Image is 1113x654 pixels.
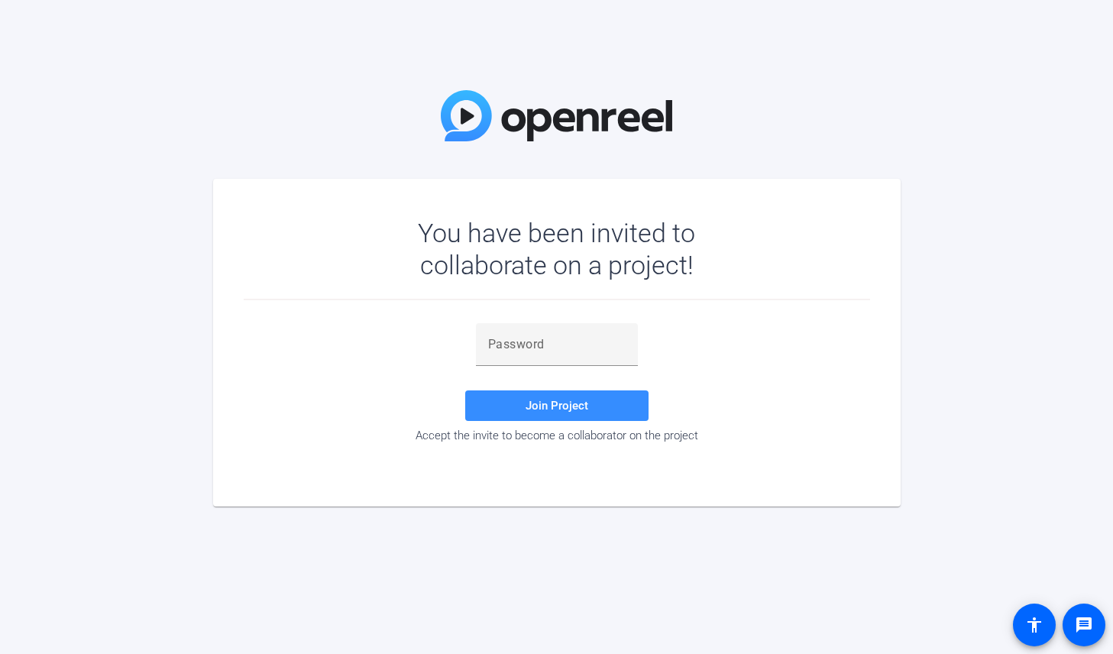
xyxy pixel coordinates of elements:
[441,90,673,141] img: OpenReel Logo
[488,335,626,354] input: Password
[374,217,739,281] div: You have been invited to collaborate on a project!
[465,390,649,421] button: Join Project
[1075,616,1093,634] mat-icon: message
[244,429,870,442] div: Accept the invite to become a collaborator on the project
[526,399,588,413] span: Join Project
[1025,616,1043,634] mat-icon: accessibility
